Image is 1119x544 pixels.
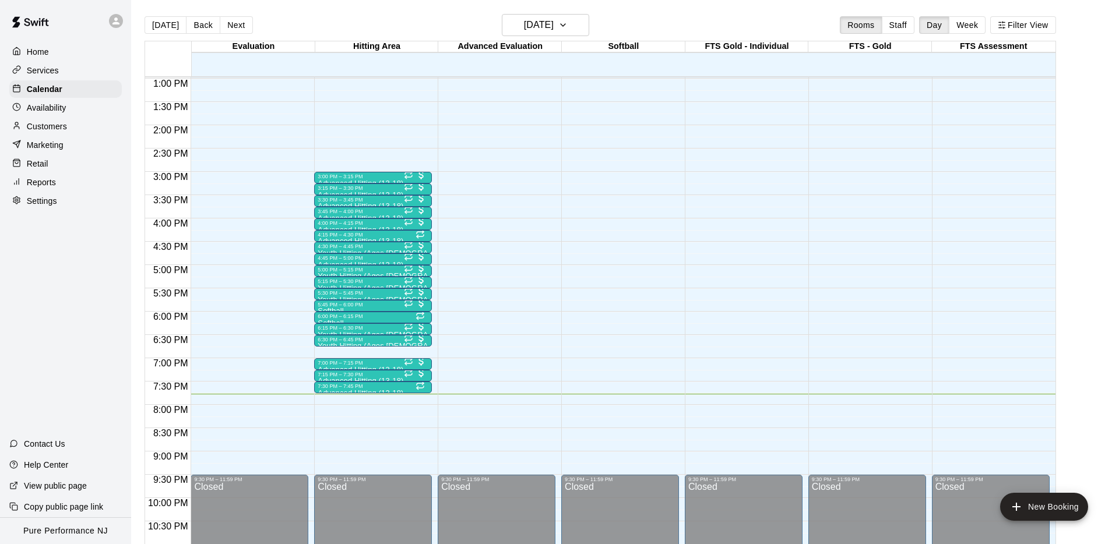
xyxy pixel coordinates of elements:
[318,302,428,308] div: 5:45 PM – 6:00 PM
[404,333,413,342] span: Recurring event
[314,381,432,393] div: 7:30 PM – 7:45 PM: Advanced Hitting (13-18)
[318,174,428,179] div: 3:00 PM – 3:15 PM
[27,195,57,207] p: Settings
[314,300,432,312] div: 5:45 PM – 6:00 PM: Softball
[318,383,428,389] div: 7:30 PM – 7:45 PM
[150,405,191,415] span: 8:00 PM
[314,335,432,347] div: 6:30 PM – 6:45 PM: Youth Hitting (Ages 9-12)
[150,358,191,368] span: 7:00 PM
[404,298,413,308] span: Recurring event
[27,121,67,132] p: Customers
[150,428,191,438] span: 8:30 PM
[318,232,428,238] div: 4:15 PM – 4:30 PM
[524,17,554,33] h6: [DATE]
[9,192,122,210] a: Settings
[150,475,191,485] span: 9:30 PM
[9,155,122,172] a: Retail
[685,41,809,52] div: FTS Gold - Individual
[9,99,122,116] a: Availability
[404,263,413,273] span: Recurring event
[314,323,432,335] div: 6:15 PM – 6:30 PM: Youth Hitting (Ages 9-12)
[145,521,191,531] span: 10:30 PM
[314,230,432,242] div: 4:15 PM – 4:30 PM: Advanced Hitting (13-18)
[150,102,191,112] span: 1:30 PM
[416,216,427,227] span: All customers have paid
[314,218,432,230] div: 4:00 PM – 4:15 PM: Advanced Hitting (13-18)
[416,239,427,250] span: All customers have paid
[150,335,191,345] span: 6:30 PM
[318,325,428,331] div: 6:15 PM – 6:30 PM
[404,252,413,261] span: Recurring event
[150,312,191,322] span: 6:00 PM
[318,185,428,191] div: 3:15 PM – 3:30 PM
[314,265,432,277] div: 5:00 PM – 5:15 PM: Youth Hitting (Ages 9-12)
[882,16,915,34] button: Staff
[318,197,428,203] div: 3:30 PM – 3:45 PM
[27,83,62,95] p: Calendar
[404,368,413,377] span: Recurring event
[27,65,59,76] p: Services
[150,381,191,391] span: 7:30 PM
[318,372,428,377] div: 7:15 PM – 7:30 PM
[416,181,427,192] span: All customers have paid
[145,498,191,508] span: 10:00 PM
[932,41,1055,52] div: FTS Assessment
[314,277,432,288] div: 5:15 PM – 5:30 PM: Youth Hitting (Ages 9-12)
[416,192,427,204] span: All customers have paid
[9,136,122,154] a: Marketing
[416,297,427,309] span: All customers have paid
[314,172,432,183] div: 3:00 PM – 3:15 PM: Advanced Hitting (13-18)
[23,525,108,537] p: Pure Performance NJ
[150,79,191,89] span: 1:00 PM
[24,501,103,513] p: Copy public page link
[318,337,428,342] div: 6:30 PM – 6:45 PM
[416,229,425,239] span: Recurring event
[27,139,64,151] p: Marketing
[416,355,427,367] span: All customers have paid
[438,41,562,52] div: Advanced Evaluation
[9,43,122,61] a: Home
[318,360,428,366] div: 7:00 PM – 7:15 PM
[194,476,305,482] div: 9:30 PM – 11:59 PM
[9,174,122,191] div: Reports
[416,320,427,332] span: All customers have paid
[404,182,413,191] span: Recurring event
[314,207,432,218] div: 3:45 PM – 4:00 PM: Advanced Hitting (13-18)
[9,80,122,98] div: Calendar
[150,172,191,182] span: 3:00 PM
[314,358,432,370] div: 7:00 PM – 7:15 PM: Advanced Hitting (13-18)
[24,438,65,450] p: Contact Us
[688,476,799,482] div: 9:30 PM – 11:59 PM
[416,204,427,216] span: All customers have paid
[404,322,413,331] span: Recurring event
[416,332,427,344] span: All customers have paid
[404,217,413,226] span: Recurring event
[314,312,432,323] div: 6:00 PM – 6:15 PM: Softball
[318,476,428,482] div: 9:30 PM – 11:59 PM
[314,253,432,265] div: 4:45 PM – 5:00 PM: Advanced Hitting (13-18)
[9,62,122,79] a: Services
[318,255,428,261] div: 4:45 PM – 5:00 PM
[314,288,432,300] div: 5:30 PM – 5:45 PM: Youth Hitting (Ages 9-12)
[404,205,413,214] span: Recurring event
[27,158,48,169] p: Retail
[404,240,413,249] span: Recurring event
[24,480,87,492] p: View public page
[150,265,191,275] span: 5:00 PM
[404,275,413,284] span: Recurring event
[318,220,428,226] div: 4:00 PM – 4:15 PM
[404,170,413,179] span: Recurring event
[9,118,122,135] a: Customers
[318,209,428,214] div: 3:45 PM – 4:00 PM
[315,41,439,52] div: Hitting Area
[404,193,413,203] span: Recurring event
[416,367,427,379] span: All customers have paid
[314,370,432,381] div: 7:15 PM – 7:30 PM: Advanced Hitting (13-18)
[812,476,923,482] div: 9:30 PM – 11:59 PM
[27,176,56,188] p: Reports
